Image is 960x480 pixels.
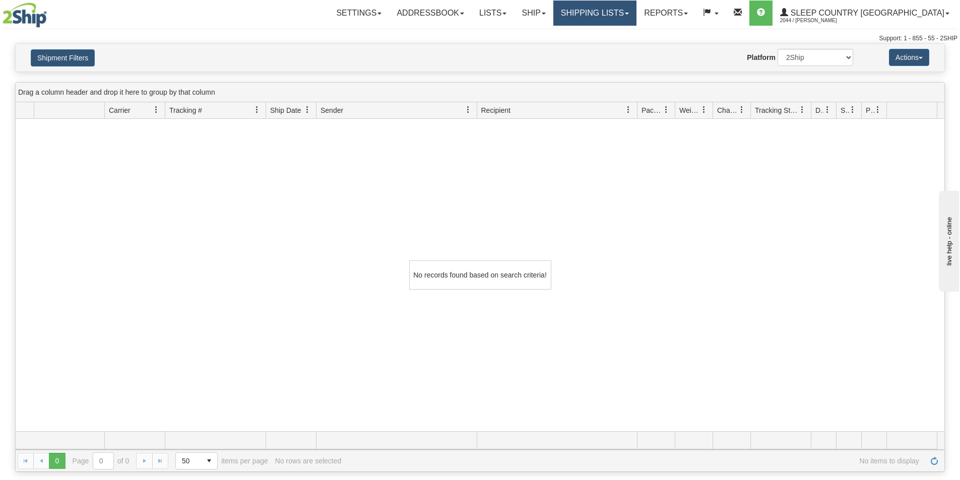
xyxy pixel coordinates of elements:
[182,456,195,466] span: 50
[481,105,510,115] span: Recipient
[169,105,202,115] span: Tracking #
[794,101,811,118] a: Tracking Status filter column settings
[553,1,636,26] a: Shipping lists
[747,52,776,62] label: Platform
[642,105,663,115] span: Packages
[329,1,389,26] a: Settings
[8,9,93,16] div: live help - online
[321,105,343,115] span: Sender
[49,453,65,469] span: Page 0
[16,83,944,102] div: grid grouping header
[73,452,130,469] span: Page of 0
[348,457,919,465] span: No items to display
[869,101,886,118] a: Pickup Status filter column settings
[3,3,47,28] img: logo2044.jpg
[815,105,824,115] span: Delivery Status
[409,260,551,290] div: No records found based on search criteria!
[841,105,849,115] span: Shipment Issues
[299,101,316,118] a: Ship Date filter column settings
[937,188,959,291] iframe: chat widget
[788,9,944,17] span: Sleep Country [GEOGRAPHIC_DATA]
[679,105,700,115] span: Weight
[780,16,856,26] span: 2044 / [PERSON_NAME]
[514,1,553,26] a: Ship
[270,105,301,115] span: Ship Date
[695,101,713,118] a: Weight filter column settings
[819,101,836,118] a: Delivery Status filter column settings
[889,49,929,66] button: Actions
[926,453,942,469] a: Refresh
[844,101,861,118] a: Shipment Issues filter column settings
[866,105,874,115] span: Pickup Status
[175,452,218,469] span: Page sizes drop down
[620,101,637,118] a: Recipient filter column settings
[717,105,738,115] span: Charge
[3,34,957,43] div: Support: 1 - 855 - 55 - 2SHIP
[460,101,477,118] a: Sender filter column settings
[148,101,165,118] a: Carrier filter column settings
[636,1,695,26] a: Reports
[389,1,472,26] a: Addressbook
[201,453,217,469] span: select
[31,49,95,66] button: Shipment Filters
[472,1,514,26] a: Lists
[175,452,268,469] span: items per page
[275,457,342,465] div: No rows are selected
[658,101,675,118] a: Packages filter column settings
[773,1,957,26] a: Sleep Country [GEOGRAPHIC_DATA] 2044 / [PERSON_NAME]
[755,105,799,115] span: Tracking Status
[248,101,266,118] a: Tracking # filter column settings
[109,105,131,115] span: Carrier
[733,101,750,118] a: Charge filter column settings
